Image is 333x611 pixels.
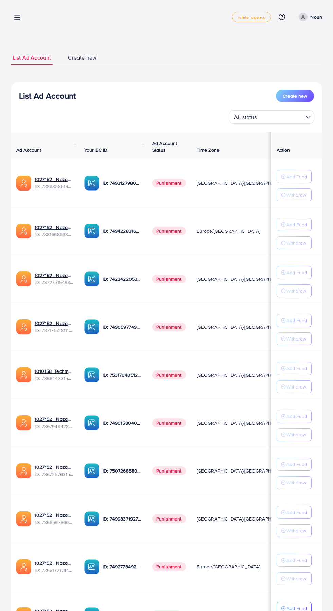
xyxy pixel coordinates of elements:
[277,572,312,585] button: Withdraw
[84,511,99,526] img: ic-ba-acc.ded83a64.svg
[103,515,141,523] p: ID: 7499837192777400321
[286,239,306,247] p: Withdraw
[35,464,73,478] div: <span class='underline'>1027152 _Nazaagency_016</span></br>7367257631523782657
[84,224,99,238] img: ic-ba-acc.ded83a64.svg
[35,512,73,526] div: <span class='underline'>1027152 _Nazaagency_0051</span></br>7366567860828749825
[35,471,73,478] span: ID: 7367257631523782657
[277,332,312,345] button: Withdraw
[35,272,73,286] div: <span class='underline'>1027152 _Nazaagency_007</span></br>7372751548805726224
[286,268,307,277] p: Add Fund
[229,110,314,124] div: Search for option
[277,428,312,441] button: Withdraw
[16,271,31,286] img: ic-ads-acc.e4c84228.svg
[277,147,290,153] span: Action
[13,54,51,62] span: List Ad Account
[35,560,73,574] div: <span class='underline'>1027152 _Nazaagency_018</span></br>7366172174454882305
[277,476,312,489] button: Withdraw
[286,460,307,468] p: Add Fund
[277,218,312,231] button: Add Fund
[35,512,73,518] a: 1027152 _Nazaagency_0051
[84,319,99,334] img: ic-ba-acc.ded83a64.svg
[277,380,312,393] button: Withdraw
[286,316,307,325] p: Add Fund
[286,575,306,583] p: Withdraw
[35,368,73,382] div: <span class='underline'>1010158_Techmanistan pk acc_1715599413927</span></br>7368443315504726017
[277,458,312,471] button: Add Fund
[16,559,31,574] img: ic-ads-acc.e4c84228.svg
[103,323,141,331] p: ID: 7490597749134508040
[152,562,186,571] span: Punishment
[35,416,73,423] a: 1027152 _Nazaagency_003
[35,176,73,183] a: 1027152 _Nazaagency_019
[68,54,97,62] span: Create new
[277,236,312,249] button: Withdraw
[283,93,307,99] span: Create new
[286,220,307,229] p: Add Fund
[35,224,73,238] div: <span class='underline'>1027152 _Nazaagency_023</span></br>7381668633665093648
[197,563,260,570] span: Europe/[GEOGRAPHIC_DATA]
[152,418,186,427] span: Punishment
[277,284,312,297] button: Withdraw
[103,467,141,475] p: ID: 7507268580682137618
[35,567,73,574] span: ID: 7366172174454882305
[277,314,312,327] button: Add Fund
[197,324,291,330] span: [GEOGRAPHIC_DATA]/[GEOGRAPHIC_DATA]
[197,228,260,234] span: Europe/[GEOGRAPHIC_DATA]
[35,183,73,190] span: ID: 7388328519014645761
[286,335,306,343] p: Withdraw
[286,191,306,199] p: Withdraw
[152,323,186,331] span: Punishment
[197,147,220,153] span: Time Zone
[35,375,73,382] span: ID: 7368443315504726017
[197,180,291,186] span: [GEOGRAPHIC_DATA]/[GEOGRAPHIC_DATA]
[35,423,73,430] span: ID: 7367949428067450896
[259,111,303,122] input: Search for option
[35,368,73,375] a: 1010158_Techmanistan pk acc_1715599413927
[197,515,291,522] span: [GEOGRAPHIC_DATA]/[GEOGRAPHIC_DATA]
[84,176,99,191] img: ic-ba-acc.ded83a64.svg
[35,320,73,327] a: 1027152 _Nazaagency_04
[286,412,307,420] p: Add Fund
[103,419,141,427] p: ID: 7490158040596217873
[84,463,99,478] img: ic-ba-acc.ded83a64.svg
[197,371,291,378] span: [GEOGRAPHIC_DATA]/[GEOGRAPHIC_DATA]
[277,524,312,537] button: Withdraw
[152,466,186,475] span: Punishment
[35,272,73,279] a: 1027152 _Nazaagency_007
[286,287,306,295] p: Withdraw
[277,362,312,375] button: Add Fund
[103,275,141,283] p: ID: 7423422053648285697
[277,506,312,519] button: Add Fund
[286,431,306,439] p: Withdraw
[152,179,186,187] span: Punishment
[16,224,31,238] img: ic-ads-acc.e4c84228.svg
[286,556,307,564] p: Add Fund
[16,176,31,191] img: ic-ads-acc.e4c84228.svg
[277,188,312,201] button: Withdraw
[16,463,31,478] img: ic-ads-acc.e4c84228.svg
[276,90,314,102] button: Create new
[152,140,177,153] span: Ad Account Status
[277,410,312,423] button: Add Fund
[197,419,291,426] span: [GEOGRAPHIC_DATA]/[GEOGRAPHIC_DATA]
[84,367,99,382] img: ic-ba-acc.ded83a64.svg
[197,276,291,282] span: [GEOGRAPHIC_DATA]/[GEOGRAPHIC_DATA]
[286,479,306,487] p: Withdraw
[103,179,141,187] p: ID: 7493127980932333584
[35,231,73,238] span: ID: 7381668633665093648
[35,464,73,470] a: 1027152 _Nazaagency_016
[16,415,31,430] img: ic-ads-acc.e4c84228.svg
[277,554,312,567] button: Add Fund
[35,560,73,566] a: 1027152 _Nazaagency_018
[35,224,73,231] a: 1027152 _Nazaagency_023
[296,13,322,21] a: Nouh
[152,275,186,283] span: Punishment
[35,176,73,190] div: <span class='underline'>1027152 _Nazaagency_019</span></br>7388328519014645761
[233,112,258,122] span: All status
[152,227,186,235] span: Punishment
[286,172,307,181] p: Add Fund
[103,227,141,235] p: ID: 7494228316518858759
[286,508,307,516] p: Add Fund
[35,416,73,430] div: <span class='underline'>1027152 _Nazaagency_003</span></br>7367949428067450896
[310,13,322,21] p: Nouh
